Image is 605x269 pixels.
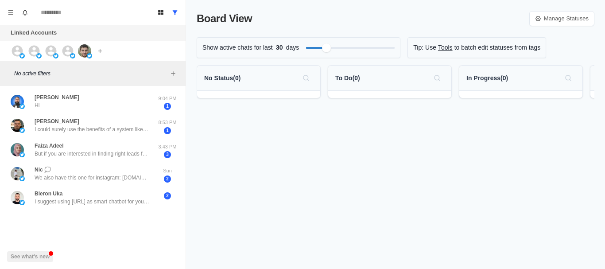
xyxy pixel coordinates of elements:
[454,43,541,52] p: to batch edit statuses from tags
[95,46,105,56] button: Add account
[87,53,92,58] img: picture
[35,166,51,174] p: Nic 💭
[19,152,25,157] img: picture
[19,128,25,133] img: picture
[164,151,171,158] span: 3
[156,95,178,102] p: 9:04 PM
[53,53,58,58] img: picture
[438,43,453,52] a: Tools
[11,167,24,180] img: picture
[35,94,79,101] p: [PERSON_NAME]
[7,251,53,262] button: See what's new
[35,198,150,206] p: I suggest using [URL] as smart chatbot for you website.
[36,53,42,58] img: picture
[168,68,178,79] button: Add filters
[529,11,594,26] a: Manage Statuses
[413,43,436,52] p: Tip: Use
[78,44,91,58] img: picture
[204,74,240,83] p: No Status ( 0 )
[35,142,64,150] p: Faiza Adeel
[35,174,150,182] p: We also have this one for instagram: [DOMAIN_NAME][URL] This one for LinkedIn: [DOMAIN_NAME][URL]...
[35,125,150,133] p: I could surely use the benefits of a system like this, I just cannot do it myself and also run a ...
[168,5,182,19] button: Show all conversations
[466,74,508,83] p: In Progress ( 0 )
[561,71,575,85] button: Search
[11,95,24,108] img: picture
[156,143,178,151] p: 3:43 PM
[164,127,171,134] span: 1
[335,74,360,83] p: To Do ( 0 )
[164,103,171,110] span: 1
[19,104,25,109] img: picture
[11,143,24,156] img: picture
[156,119,178,126] p: 8:53 PM
[273,43,286,52] span: 30
[197,11,252,27] p: Board View
[11,119,24,132] img: picture
[164,192,171,199] span: 2
[156,167,178,175] p: Sun
[35,117,79,125] p: [PERSON_NAME]
[322,43,331,52] div: Filter by activity days
[70,53,75,58] img: picture
[18,5,32,19] button: Notifications
[19,53,25,58] img: picture
[286,43,299,52] p: days
[164,175,171,183] span: 2
[35,101,39,109] p: Hi
[430,71,444,85] button: Search
[299,71,313,85] button: Search
[154,5,168,19] button: Board View
[35,150,150,158] p: But if you are interested in finding right leads for your business, let me know and i will share ...
[4,5,18,19] button: Menu
[14,70,168,78] p: No active filters
[11,28,57,37] p: Linked Accounts
[11,191,24,204] img: picture
[202,43,273,52] p: Show active chats for last
[35,190,62,198] p: Bleron Uka
[19,200,25,205] img: picture
[19,176,25,181] img: picture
